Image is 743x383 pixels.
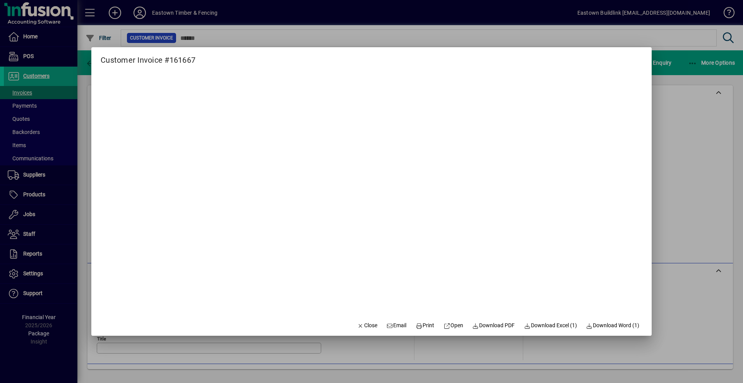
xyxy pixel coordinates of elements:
span: Close [357,321,377,330]
span: Download Word (1) [586,321,640,330]
button: Print [413,319,437,333]
span: Download Excel (1) [524,321,577,330]
a: Download PDF [469,319,518,333]
button: Email [383,319,410,333]
span: Download PDF [473,321,515,330]
a: Open [440,319,466,333]
button: Close [354,319,380,333]
span: Open [443,321,463,330]
span: Email [387,321,407,330]
button: Download Word (1) [583,319,643,333]
button: Download Excel (1) [521,319,580,333]
span: Print [416,321,434,330]
h2: Customer Invoice #161667 [91,47,205,66]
